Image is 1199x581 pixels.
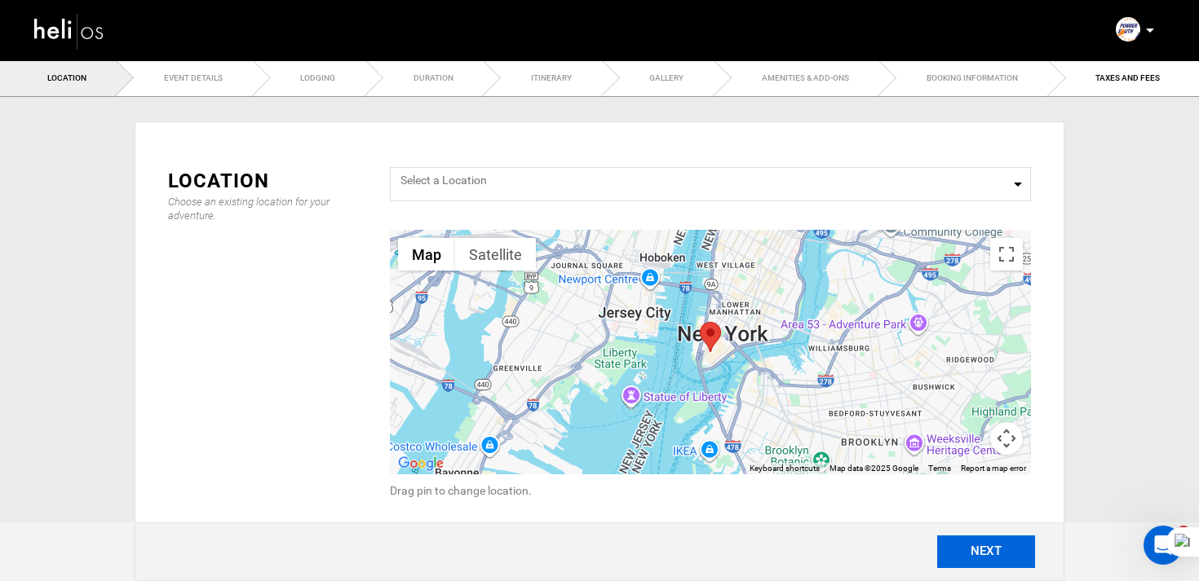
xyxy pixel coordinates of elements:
span: TAXES AND FEES [1095,73,1160,82]
button: Map camera controls [990,422,1023,455]
img: Google [394,453,448,474]
button: Keyboard shortcuts [750,463,820,474]
span: Select box activate [390,167,1031,201]
span: Map data ©2025 Google [830,464,918,473]
button: Show street map [398,238,455,271]
iframe: Intercom live chat [1144,526,1183,565]
div: Drag pin to change location. [390,482,1031,499]
a: Terms (opens in new tab) [928,464,951,473]
button: NEXT [937,535,1035,568]
img: img_4ecfe53a2424d03c48d5c479737e21a3.png [1116,17,1140,42]
button: Toggle fullscreen view [990,238,1023,271]
button: Show satellite imagery [455,238,536,271]
div: Choose an existing location for your adventure. [168,195,365,222]
a: Report a map error [961,464,1026,473]
img: heli-logo [33,9,106,52]
span: Select a Location [400,169,487,187]
span: 1 [1177,526,1190,539]
div: Location [168,167,365,195]
span: Location [47,73,86,82]
a: Open this area in Google Maps (opens a new window) [394,453,448,474]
